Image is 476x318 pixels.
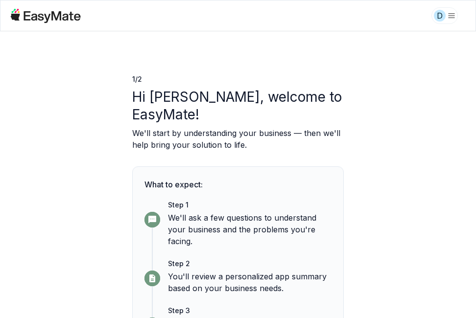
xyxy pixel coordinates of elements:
[168,259,332,269] p: Step 2
[168,212,332,247] p: We'll ask a few questions to understand your business and the problems you're facing.
[168,200,332,210] p: Step 1
[132,88,344,123] p: Hi [PERSON_NAME], welcome to EasyMate!
[434,10,446,22] div: D
[168,271,332,294] p: You'll review a personalized app summary based on your business needs.
[132,74,344,84] p: 1 / 2
[168,306,332,316] p: Step 3
[132,127,344,151] p: We'll start by understanding your business — then we'll help bring your solution to life.
[144,179,332,190] p: What to expect:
